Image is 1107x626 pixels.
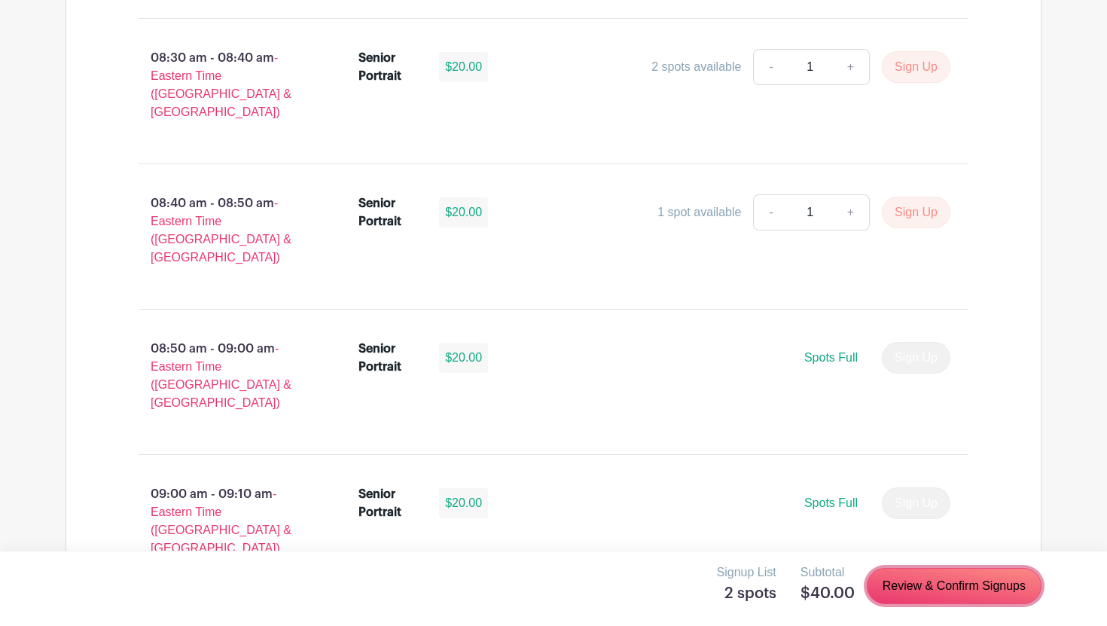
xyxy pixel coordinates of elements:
a: - [753,194,788,231]
a: Review & Confirm Signups [867,568,1041,604]
p: Subtotal [801,563,855,582]
a: + [832,49,870,85]
div: 2 spots available [651,58,741,76]
span: - Eastern Time ([GEOGRAPHIC_DATA] & [GEOGRAPHIC_DATA]) [151,51,291,118]
span: - Eastern Time ([GEOGRAPHIC_DATA] & [GEOGRAPHIC_DATA]) [151,342,291,409]
a: + [832,194,870,231]
div: Senior Portrait [358,340,422,376]
div: $20.00 [439,343,488,373]
div: Senior Portrait [358,194,422,231]
div: $20.00 [439,197,488,227]
button: Sign Up [882,197,950,228]
div: Senior Portrait [358,485,422,521]
div: $20.00 [439,488,488,518]
p: 08:30 am - 08:40 am [114,43,334,127]
h5: 2 spots [717,585,776,603]
div: 1 spot available [657,203,741,221]
h5: $40.00 [801,585,855,603]
div: Senior Portrait [358,49,422,85]
p: 09:00 am - 09:10 am [114,479,334,563]
p: 08:50 am - 09:00 am [114,334,334,418]
a: - [753,49,788,85]
button: Sign Up [882,51,950,83]
span: - Eastern Time ([GEOGRAPHIC_DATA] & [GEOGRAPHIC_DATA]) [151,197,291,264]
span: Spots Full [804,351,858,364]
p: Signup List [717,563,776,582]
span: Spots Full [804,496,858,509]
p: 08:40 am - 08:50 am [114,188,334,273]
div: $20.00 [439,52,488,82]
